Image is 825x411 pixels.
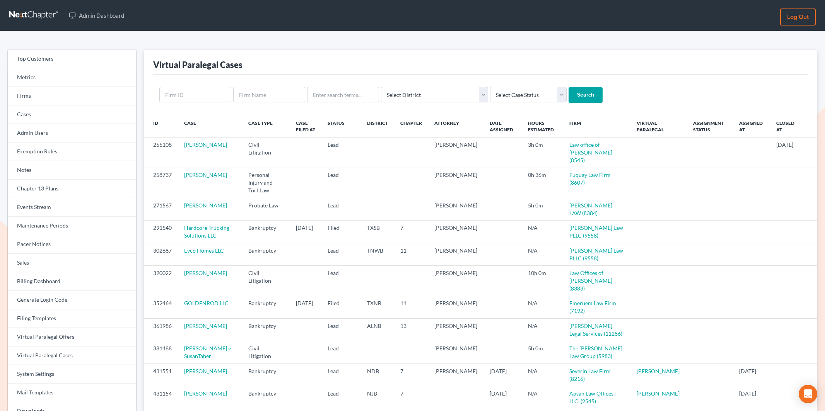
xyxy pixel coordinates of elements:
td: 258737 [144,168,178,198]
td: 271567 [144,198,178,221]
td: 5h 0m [522,341,563,363]
th: District [361,115,394,138]
td: [PERSON_NAME] [428,363,483,386]
th: Firm [563,115,631,138]
a: Top Customers [8,50,136,68]
td: 3h 0m [522,138,563,168]
a: Fuquay Law Firm (8607) [569,172,611,186]
a: Metrics [8,68,136,87]
td: N/A [522,243,563,265]
td: Bankruptcy [242,386,290,409]
a: [PERSON_NAME] [184,141,227,148]
a: Law office of [PERSON_NAME] (8545) [569,141,612,163]
td: Bankruptcy [242,221,290,243]
a: [PERSON_NAME] [184,390,227,397]
td: Lead [321,363,360,386]
a: Admin Users [8,124,136,143]
td: 7 [394,363,428,386]
td: Bankruptcy [242,363,290,386]
td: [DATE] [290,296,322,318]
th: Virtual Paralegal [630,115,687,138]
a: Law Offices of [PERSON_NAME] (8383) [569,270,612,292]
td: Bankruptcy [242,296,290,318]
th: Hours Estimated [522,115,563,138]
td: 13 [394,319,428,341]
div: Virtual Paralegal Cases [153,59,243,70]
td: 381488 [144,341,178,363]
input: Search [569,87,603,103]
input: Firm ID [159,87,231,102]
td: [PERSON_NAME] [428,266,483,296]
a: Apsan Law Offices, LLC. (2545) [569,390,615,404]
td: Lead [321,386,360,409]
a: Virtual Paralegal Offers [8,328,136,346]
td: [PERSON_NAME] [428,198,483,221]
a: Virtual Paralegal Cases [8,346,136,365]
div: Open Intercom Messenger [799,385,817,403]
td: [DATE] [483,386,522,409]
a: [PERSON_NAME] [184,202,227,209]
td: [DATE] [733,363,770,386]
td: Lead [321,168,360,198]
td: N/A [522,386,563,409]
td: TNWB [361,243,394,265]
a: [PERSON_NAME] [184,368,227,374]
a: Log out [780,8,816,25]
th: Case Filed At [290,115,322,138]
a: Chapter 13 Plans [8,180,136,198]
th: Case Type [242,115,290,138]
td: Lead [321,266,360,296]
a: [PERSON_NAME] [184,270,227,276]
td: NDB [361,363,394,386]
td: Civil Litigation [242,266,290,296]
td: 352464 [144,296,178,318]
a: Admin Dashboard [65,8,128,22]
a: Filing Templates [8,309,136,328]
td: Filed [321,296,360,318]
a: GOLDENROD LLC [184,300,229,306]
a: Emeruem Law Firm (7192) [569,300,616,314]
td: Lead [321,243,360,265]
a: Generate Login Code [8,291,136,309]
td: 5h 0m [522,198,563,221]
a: Billing Dashboard [8,272,136,291]
input: Enter search terms... [307,87,379,102]
td: [DATE] [733,386,770,409]
td: NJB [361,386,394,409]
td: [DATE] [770,138,802,168]
a: Notes [8,161,136,180]
td: TXNB [361,296,394,318]
a: [PERSON_NAME] v. SusanTaber [184,345,232,359]
a: Evco Homes LLC [184,247,224,254]
td: [DATE] [483,363,522,386]
td: 7 [394,221,428,243]
td: 255108 [144,138,178,168]
th: Assigned at [733,115,770,138]
a: Events Stream [8,198,136,217]
a: Pacer Notices [8,235,136,254]
td: Personal Injury and Tort Law [242,168,290,198]
a: Hardcore Trucking Solutions LLC [184,224,229,239]
td: 11 [394,296,428,318]
a: System Settings [8,365,136,384]
td: N/A [522,221,563,243]
td: ALNB [361,319,394,341]
td: Lead [321,341,360,363]
th: Chapter [394,115,428,138]
td: [DATE] [290,221,322,243]
td: [PERSON_NAME] [428,296,483,318]
a: [PERSON_NAME] [184,323,227,329]
a: [PERSON_NAME] [184,172,227,178]
th: Status [321,115,360,138]
th: Closed at [770,115,802,138]
td: Probate Law [242,198,290,221]
th: Attorney [428,115,483,138]
td: Civil Litigation [242,341,290,363]
td: 431154 [144,386,178,409]
th: Assignment Status [687,115,733,138]
td: Civil Litigation [242,138,290,168]
td: 302687 [144,243,178,265]
td: [PERSON_NAME] [428,168,483,198]
a: Severin Law Firm (8216) [569,368,611,382]
td: Lead [321,198,360,221]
